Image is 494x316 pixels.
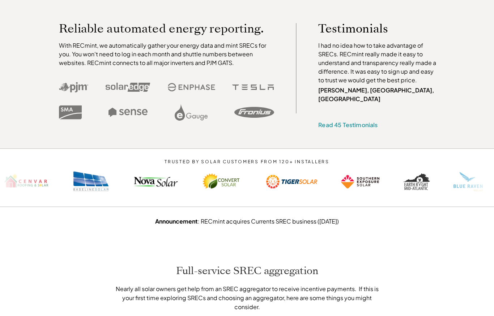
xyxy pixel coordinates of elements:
p: Testimonials [318,23,426,34]
a: Read 45 Testimonials [318,121,378,129]
p: With RECmint, we automatically gather your energy data and mint SRECs for you. You won't need to ... [59,42,274,68]
h2: Full-service SREC aggregation [41,264,453,278]
p: Reliable automated energy reporting. [59,23,274,34]
p: Nearly all solar owners get help from an SREC aggregator to receive incentive payments. If this i... [113,285,381,312]
strong: Announcement [155,218,198,225]
p: TRUSTED BY SOLAR CUSTOMERS FROM 120+ INSTALLERS [143,160,352,165]
a: Announcement: RECmint acquires Currents SREC business ([DATE]) [155,218,339,225]
p: I had no idea how to take advantage of SRECs. RECmint really made it easy to understand and trans... [318,42,440,85]
p: [PERSON_NAME], [GEOGRAPHIC_DATA], [GEOGRAPHIC_DATA] [318,86,440,104]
